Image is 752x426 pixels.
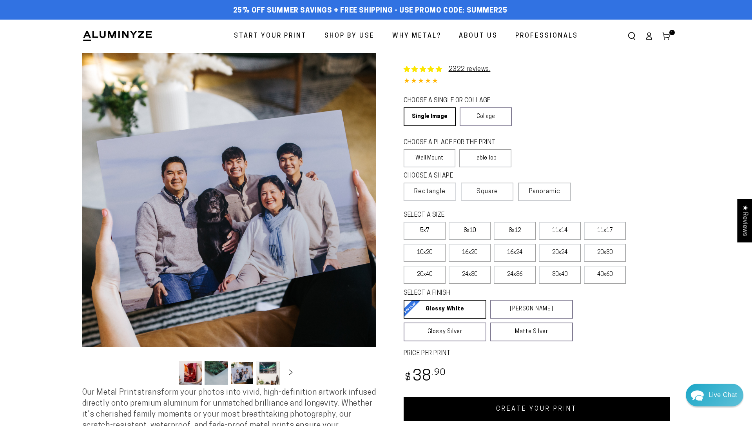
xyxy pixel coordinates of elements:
[584,266,626,284] label: 40x60
[494,244,536,262] label: 16x24
[449,66,491,73] a: 2322 reviews.
[386,26,447,47] a: Why Metal?
[404,349,670,358] label: PRICE PER PRINT
[404,289,554,298] legend: SELECT A FINISH
[449,266,491,284] label: 24x30
[159,364,176,381] button: Slide left
[404,96,505,105] legend: CHOOSE A SINGLE OR COLLAGE
[709,384,737,406] div: Contact Us Directly
[404,300,486,319] a: Glossy White
[460,107,512,126] a: Collage
[405,373,411,383] span: $
[494,222,536,240] label: 8x12
[404,397,670,421] a: CREATE YOUR PRINT
[449,244,491,262] label: 16x20
[453,26,504,47] a: About Us
[459,31,498,42] span: About Us
[205,361,228,385] button: Load image 2 in gallery view
[319,26,381,47] a: Shop By Use
[82,30,153,42] img: Aluminyze
[404,172,506,181] legend: CHOOSE A SHAPE
[392,31,441,42] span: Why Metal?
[404,222,446,240] label: 5x7
[404,138,504,147] legend: CHOOSE A PLACE FOR THE PRINT
[671,30,673,35] span: 1
[230,361,254,385] button: Load image 3 in gallery view
[509,26,584,47] a: Professionals
[539,244,581,262] label: 20x24
[228,26,313,47] a: Start Your Print
[494,266,536,284] label: 24x36
[414,187,446,196] span: Rectangle
[404,107,456,126] a: Single Image
[404,266,446,284] label: 20x40
[432,368,446,377] sup: .90
[459,149,511,167] label: Table Top
[584,244,626,262] label: 20x30
[82,53,376,387] media-gallery: Gallery Viewer
[737,199,752,242] div: Click to open Judge.me floating reviews tab
[539,222,581,240] label: 11x14
[686,384,743,406] div: Chat widget toggle
[404,369,446,384] bdi: 38
[233,7,507,15] span: 25% off Summer Savings + Free Shipping - Use Promo Code: SUMMER25
[623,27,640,45] summary: Search our site
[256,361,280,385] button: Load image 4 in gallery view
[404,76,670,87] div: 4.85 out of 5.0 stars
[515,31,578,42] span: Professionals
[490,323,573,341] a: Matte Silver
[404,244,446,262] label: 10x20
[477,187,498,196] span: Square
[490,300,573,319] a: [PERSON_NAME]
[449,222,491,240] label: 8x10
[584,222,626,240] label: 11x17
[234,31,307,42] span: Start Your Print
[404,323,486,341] a: Glossy Silver
[529,189,560,195] span: Panoramic
[539,266,581,284] label: 30x40
[324,31,375,42] span: Shop By Use
[404,211,560,220] legend: SELECT A SIZE
[179,361,202,385] button: Load image 1 in gallery view
[282,364,299,381] button: Slide right
[404,149,456,167] label: Wall Mount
